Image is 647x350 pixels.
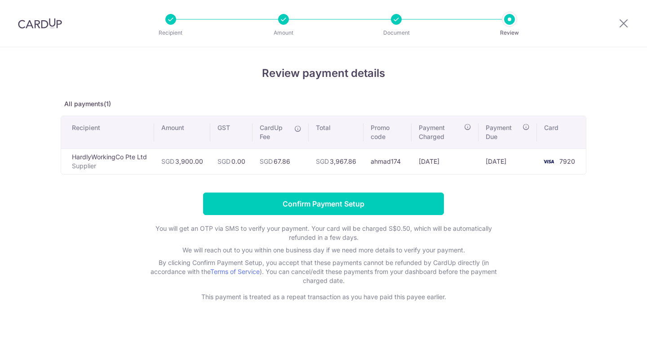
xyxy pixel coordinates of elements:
[486,123,520,141] span: Payment Due
[363,148,411,174] td: ahmad174
[476,28,543,37] p: Review
[210,268,260,275] a: Terms of Service
[61,65,586,81] h4: Review payment details
[144,258,503,285] p: By clicking Confirm Payment Setup, you accept that these payments cannot be refunded by CardUp di...
[363,28,430,37] p: Document
[217,157,230,165] span: SGD
[18,18,62,29] img: CardUp
[210,148,253,174] td: 0.00
[61,99,586,108] p: All payments(1)
[144,224,503,242] p: You will get an OTP via SMS to verify your payment. Your card will be charged S$0.50, which will ...
[363,116,411,148] th: Promo code
[419,123,461,141] span: Payment Charged
[537,116,586,148] th: Card
[154,148,210,174] td: 3,900.00
[559,157,575,165] span: 7920
[144,292,503,301] p: This payment is treated as a repeat transaction as you have paid this payee earlier.
[589,323,638,346] iframe: Opens a widget where you can find more information
[61,116,154,148] th: Recipient
[61,148,154,174] td: HardlyWorkingCo Pte Ltd
[479,148,537,174] td: [DATE]
[309,116,363,148] th: Total
[250,28,317,37] p: Amount
[210,116,253,148] th: GST
[144,246,503,255] p: We will reach out to you within one business day if we need more details to verify your payment.
[253,148,309,174] td: 67.86
[203,193,444,215] input: Confirm Payment Setup
[540,156,558,167] img: <span class="translation_missing" title="translation missing: en.account_steps.new_confirm_form.b...
[154,116,210,148] th: Amount
[161,157,174,165] span: SGD
[260,123,290,141] span: CardUp Fee
[72,162,147,171] p: Supplier
[260,157,273,165] span: SGD
[309,148,363,174] td: 3,967.86
[137,28,204,37] p: Recipient
[412,148,479,174] td: [DATE]
[316,157,329,165] span: SGD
